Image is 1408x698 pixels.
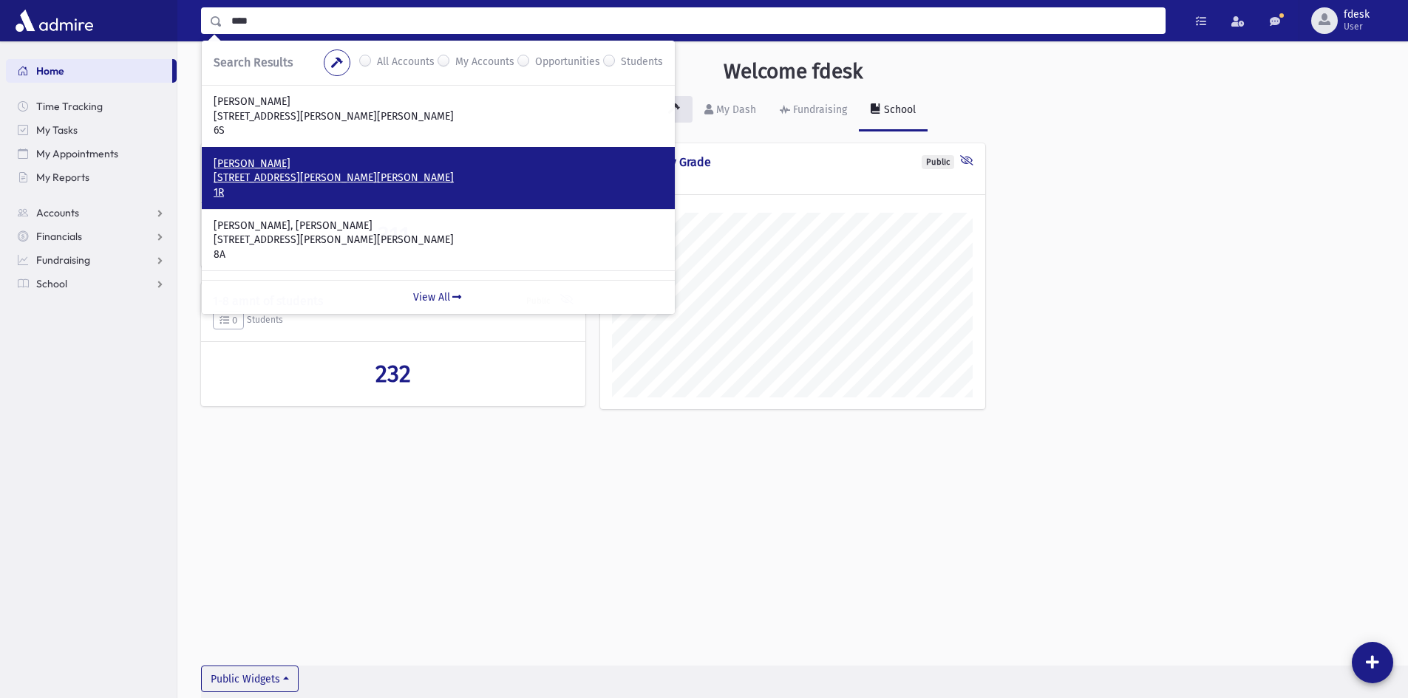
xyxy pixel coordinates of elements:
span: My Reports [36,171,89,184]
a: School [859,90,928,131]
span: Fundraising [36,253,90,267]
input: Search [222,7,1165,34]
a: School [6,272,177,295]
span: Time Tracking [36,100,103,113]
span: Search Results [214,55,293,69]
a: Fundraising [768,90,859,131]
a: Time Tracking [6,95,177,118]
h4: Students by Grade [612,155,973,169]
span: fdesk [1344,9,1370,21]
p: [STREET_ADDRESS][PERSON_NAME][PERSON_NAME] [214,109,663,124]
h5: Students [612,172,973,182]
p: [STREET_ADDRESS][PERSON_NAME][PERSON_NAME] [214,233,663,247]
a: My Dash [693,90,768,131]
span: My Tasks [36,123,78,137]
p: [PERSON_NAME] [214,157,663,171]
a: Financials [6,225,177,248]
p: 6S [214,123,663,138]
div: My Dash [713,103,756,116]
label: My Accounts [455,54,514,72]
p: [STREET_ADDRESS][PERSON_NAME][PERSON_NAME] [214,171,663,185]
span: User [1344,21,1370,32]
span: 0 [220,315,237,326]
a: My Tasks [6,118,177,142]
span: Home [36,64,64,78]
span: My Appointments [36,147,118,160]
div: Fundraising [790,103,847,116]
h5: Students [213,311,574,330]
span: Financials [36,230,82,243]
a: Fundraising [6,248,177,272]
span: School [36,277,67,290]
label: All Accounts [377,54,435,72]
div: Public [922,155,954,169]
a: My Reports [6,165,177,189]
a: View All [202,280,675,314]
a: Home [6,59,172,83]
img: AdmirePro [12,6,97,35]
label: Students [621,54,663,72]
p: [PERSON_NAME], [PERSON_NAME] [214,219,663,233]
h3: Welcome fdesk [724,59,863,84]
button: Public Widgets [201,666,299,692]
p: [PERSON_NAME] [214,95,663,109]
p: 8A [214,247,663,262]
a: 232 [213,360,574,388]
a: [PERSON_NAME], [PERSON_NAME] [STREET_ADDRESS][PERSON_NAME][PERSON_NAME] 8A [214,219,663,262]
label: Opportunities [535,54,600,72]
a: My Appointments [6,142,177,165]
a: [PERSON_NAME] [STREET_ADDRESS][PERSON_NAME][PERSON_NAME] 6S [214,95,663,138]
span: 232 [375,360,411,388]
a: Accounts [6,201,177,225]
button: 0 [213,311,244,330]
p: 1R [214,185,663,200]
a: [PERSON_NAME] [STREET_ADDRESS][PERSON_NAME][PERSON_NAME] 1R [214,157,663,200]
span: Accounts [36,206,79,219]
div: School [881,103,916,116]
